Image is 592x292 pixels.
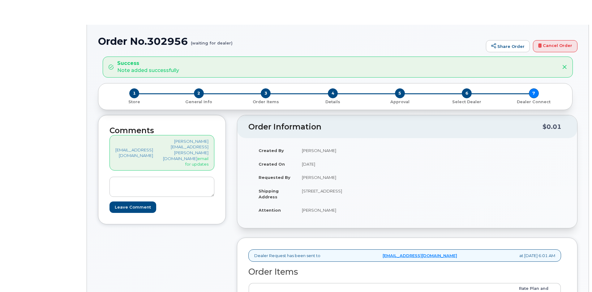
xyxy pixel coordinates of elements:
p: email for updates [163,138,208,167]
span: 6 [462,88,472,98]
a: 5 Approval [366,98,433,105]
p: Details [302,99,364,105]
a: [EMAIL_ADDRESS][DOMAIN_NAME] [115,147,153,159]
span: 5 [395,88,405,98]
a: 6 Select Dealer [433,98,500,105]
input: Leave Comment [109,201,156,213]
h1: Order No.302956 [98,36,483,47]
h2: Order Items [248,267,561,277]
span: 1 [129,88,139,98]
td: [PERSON_NAME] [296,144,403,157]
h2: Comments [109,126,214,135]
a: Share Order [486,40,530,53]
p: Store [106,99,163,105]
span: 4 [328,88,338,98]
td: [PERSON_NAME] [296,171,403,184]
td: [PERSON_NAME] [296,203,403,217]
p: Approval [369,99,431,105]
strong: Created By [259,148,284,153]
div: Dealer Request has been sent to at [DATE] 6:01 AM [248,249,561,262]
strong: Created On [259,162,285,167]
a: Cancel Order [533,40,577,53]
a: 4 Details [299,98,367,105]
a: 2 General Info [165,98,233,105]
a: 1 Store [103,98,165,105]
td: [STREET_ADDRESS] [296,184,403,203]
a: 3 Order Items [232,98,299,105]
small: (waiting for dealer) [191,36,233,45]
strong: Attention [259,208,281,213]
td: [DATE] [296,157,403,171]
strong: Shipping Address [259,188,279,199]
div: $0.01 [543,121,561,133]
h2: Order Information [248,123,543,131]
span: 3 [261,88,271,98]
strong: Requested By [259,175,290,180]
a: [PERSON_NAME][EMAIL_ADDRESS][PERSON_NAME][DOMAIN_NAME] [163,139,208,161]
div: Note added successfully [117,60,179,74]
span: 2 [194,88,204,98]
p: Order Items [235,99,297,105]
strong: Success [117,60,179,67]
p: General Info [168,99,230,105]
p: Select Dealer [436,99,498,105]
a: [EMAIL_ADDRESS][DOMAIN_NAME] [383,253,457,259]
